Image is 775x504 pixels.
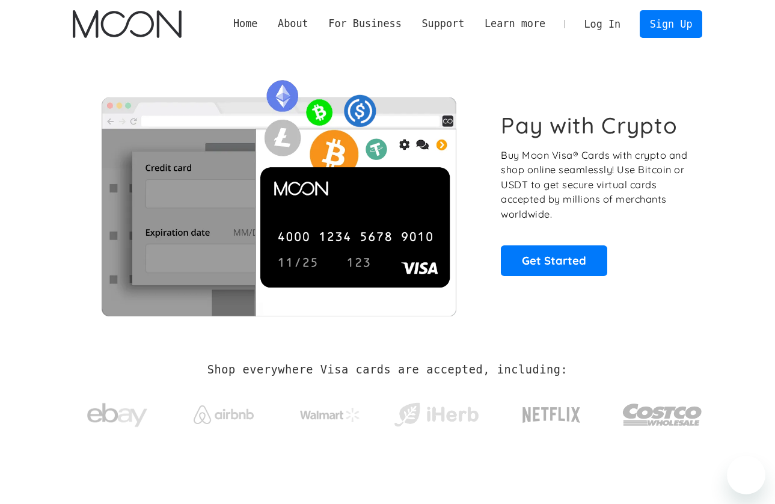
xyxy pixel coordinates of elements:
h2: Shop everywhere Visa cards are accepted, including: [207,363,568,376]
img: Moon Cards let you spend your crypto anywhere Visa is accepted. [73,72,485,316]
div: About [278,16,308,31]
div: For Business [328,16,401,31]
p: Buy Moon Visa® Cards with crypto and shop online seamlessly! Use Bitcoin or USDT to get secure vi... [501,148,689,222]
img: Walmart [300,408,360,422]
img: ebay [87,396,147,434]
a: iHerb [391,387,481,437]
a: Costco [622,380,703,443]
a: Home [223,16,268,31]
img: iHerb [391,399,481,431]
a: home [73,10,182,38]
iframe: Button to launch messaging window [727,456,765,494]
div: About [268,16,318,31]
a: ebay [73,384,162,440]
img: Costco [622,392,703,437]
a: Sign Up [640,10,702,37]
img: Netflix [521,400,581,430]
img: Moon Logo [73,10,182,38]
div: For Business [319,16,412,31]
img: Airbnb [194,405,254,424]
div: Support [421,16,464,31]
a: Get Started [501,245,607,275]
a: Netflix [498,388,605,436]
a: Walmart [285,396,375,428]
div: Learn more [474,16,556,31]
a: Airbnb [179,393,268,430]
a: Log In [574,11,631,37]
div: Learn more [485,16,545,31]
h1: Pay with Crypto [501,112,678,139]
div: Support [412,16,474,31]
